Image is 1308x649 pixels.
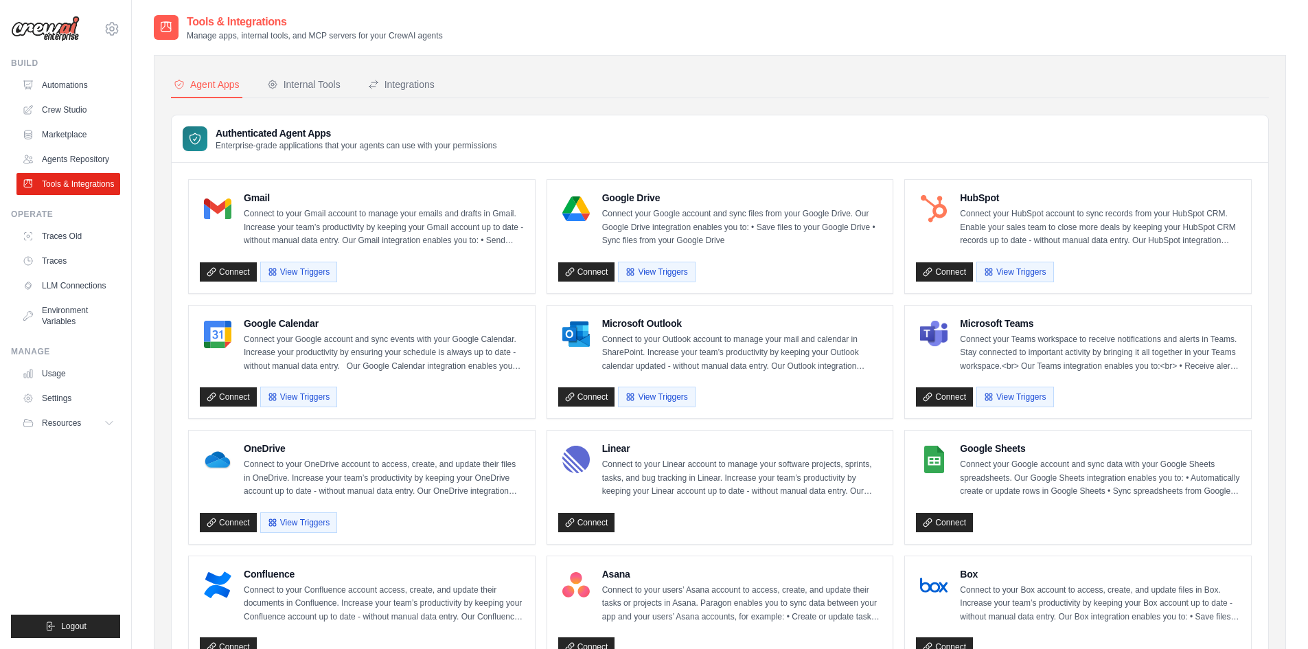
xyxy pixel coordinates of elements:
h4: Google Sheets [960,442,1240,455]
h4: Gmail [244,191,524,205]
p: Connect to your Outlook account to manage your mail and calendar in SharePoint. Increase your tea... [602,333,882,374]
img: Asana Logo [562,571,590,599]
a: Connect [558,387,615,407]
a: Connect [916,513,973,532]
div: Build [11,58,120,69]
p: Connect your Google account and sync data with your Google Sheets spreadsheets. Our Google Sheets... [960,458,1240,499]
p: Connect to your Box account to access, create, and update files in Box. Increase your team’s prod... [960,584,1240,624]
h4: Google Drive [602,191,882,205]
h4: Linear [602,442,882,455]
img: Google Calendar Logo [204,321,231,348]
div: Internal Tools [267,78,341,91]
h4: Asana [602,567,882,581]
button: Logout [11,615,120,638]
button: View Triggers [618,262,695,282]
button: Integrations [365,72,437,98]
a: Connect [558,513,615,532]
img: Gmail Logo [204,195,231,223]
p: Connect your Google account and sync files from your Google Drive. Our Google Drive integration e... [602,207,882,248]
img: Linear Logo [562,446,590,473]
a: Connect [558,262,615,282]
a: Traces [16,250,120,272]
p: Connect to your OneDrive account to access, create, and update their files in OneDrive. Increase ... [244,458,524,499]
p: Connect to your Confluence account access, create, and update their documents in Confluence. Incr... [244,584,524,624]
a: Tools & Integrations [16,173,120,195]
a: Settings [16,387,120,409]
div: Agent Apps [174,78,240,91]
a: Usage [16,363,120,385]
h4: OneDrive [244,442,524,455]
img: Confluence Logo [204,571,231,599]
img: Logo [11,16,80,42]
a: Connect [200,262,257,282]
p: Connect your HubSpot account to sync records from your HubSpot CRM. Enable your sales team to clo... [960,207,1240,248]
div: Operate [11,209,120,220]
p: Connect to your Gmail account to manage your emails and drafts in Gmail. Increase your team’s pro... [244,207,524,248]
h4: HubSpot [960,191,1240,205]
h4: Google Calendar [244,317,524,330]
h4: Microsoft Teams [960,317,1240,330]
p: Enterprise-grade applications that your agents can use with your permissions [216,140,497,151]
a: Environment Variables [16,299,120,332]
p: Manage apps, internal tools, and MCP servers for your CrewAI agents [187,30,443,41]
a: Agents Repository [16,148,120,170]
button: View Triggers [618,387,695,407]
h4: Box [960,567,1240,581]
button: Internal Tools [264,72,343,98]
img: Google Sheets Logo [920,446,948,473]
h3: Authenticated Agent Apps [216,126,497,140]
img: HubSpot Logo [920,195,948,223]
button: View Triggers [976,387,1053,407]
button: View Triggers [260,387,337,407]
a: Marketplace [16,124,120,146]
a: Connect [200,513,257,532]
a: Crew Studio [16,99,120,121]
img: OneDrive Logo [204,446,231,473]
a: Connect [916,387,973,407]
p: Connect to your Linear account to manage your software projects, sprints, tasks, and bug tracking... [602,458,882,499]
button: Resources [16,412,120,434]
button: View Triggers [260,512,337,533]
img: Microsoft Teams Logo [920,321,948,348]
span: Logout [61,621,87,632]
span: Resources [42,418,81,429]
a: Connect [916,262,973,282]
p: Connect your Google account and sync events with your Google Calendar. Increase your productivity... [244,333,524,374]
h2: Tools & Integrations [187,14,443,30]
button: View Triggers [976,262,1053,282]
p: Connect your Teams workspace to receive notifications and alerts in Teams. Stay connected to impo... [960,333,1240,374]
img: Box Logo [920,571,948,599]
img: Google Drive Logo [562,195,590,223]
div: Manage [11,346,120,357]
img: Microsoft Outlook Logo [562,321,590,348]
p: Connect to your users’ Asana account to access, create, and update their tasks or projects in Asa... [602,584,882,624]
button: View Triggers [260,262,337,282]
a: Automations [16,74,120,96]
button: Agent Apps [171,72,242,98]
a: Connect [200,387,257,407]
h4: Confluence [244,567,524,581]
a: Traces Old [16,225,120,247]
div: Integrations [368,78,435,91]
h4: Microsoft Outlook [602,317,882,330]
a: LLM Connections [16,275,120,297]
